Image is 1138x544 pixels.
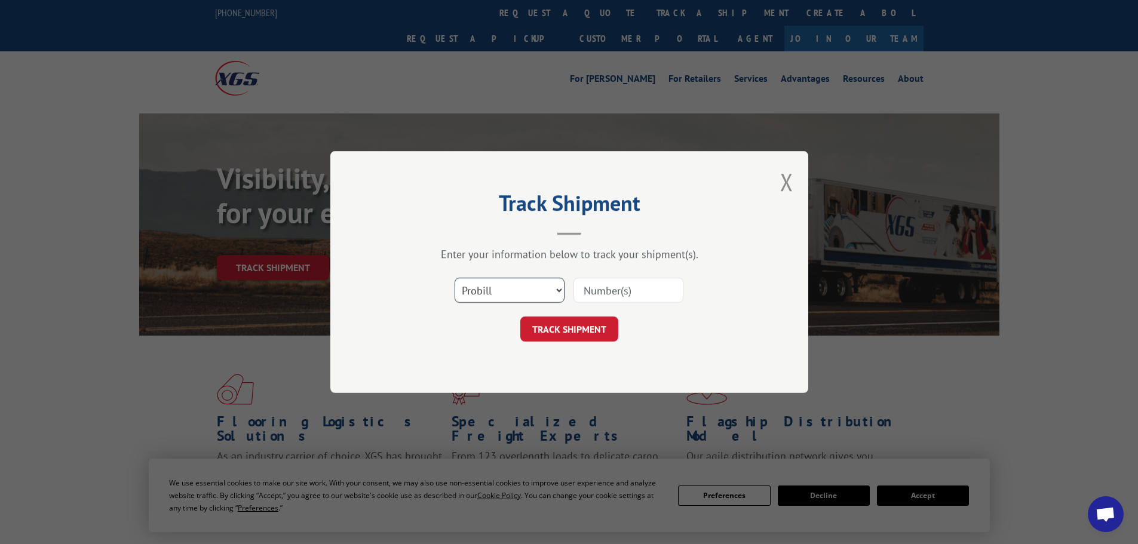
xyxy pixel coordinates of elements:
[390,247,749,261] div: Enter your information below to track your shipment(s).
[390,195,749,217] h2: Track Shipment
[573,278,683,303] input: Number(s)
[780,166,793,198] button: Close modal
[520,316,618,342] button: TRACK SHIPMENT
[1088,496,1124,532] a: Open chat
